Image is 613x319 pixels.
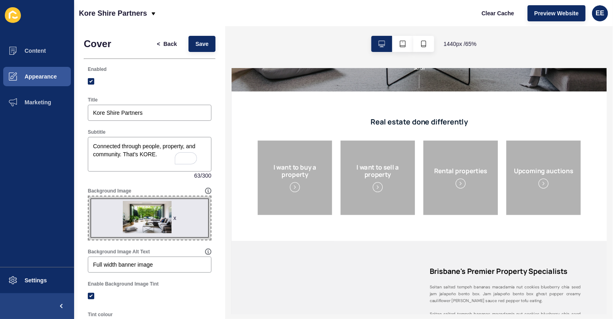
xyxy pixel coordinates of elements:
label: Tint colour [88,311,113,318]
label: Background Image [88,188,131,194]
span: 63 [194,172,201,180]
label: Background Image Alt Text [88,249,150,255]
span: Save [195,40,209,48]
span: Clear Cache [482,9,514,17]
button: Clear Cache [475,5,521,21]
label: Title [88,97,97,103]
span: Back [164,40,177,48]
div: x [174,214,176,222]
span: < [157,40,160,48]
button: Save [188,36,215,52]
button: Preview Website [528,5,586,21]
span: 1440 px / 65 % [444,40,477,48]
label: Enable Background Image Tint [88,281,159,287]
h1: Cover [84,38,111,50]
label: Subtitle [88,129,106,135]
button: <Back [150,36,184,52]
textarea: To enrich screen reader interactions, please activate Accessibility in Grammarly extension settings [89,138,210,170]
h2: Real estate done differently [124,77,457,89]
label: Enabled [88,66,107,72]
p: Kore Shire Partners [79,3,147,23]
span: / [201,172,202,180]
span: EE [596,9,604,17]
span: Preview Website [534,9,579,17]
span: 300 [202,172,211,180]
